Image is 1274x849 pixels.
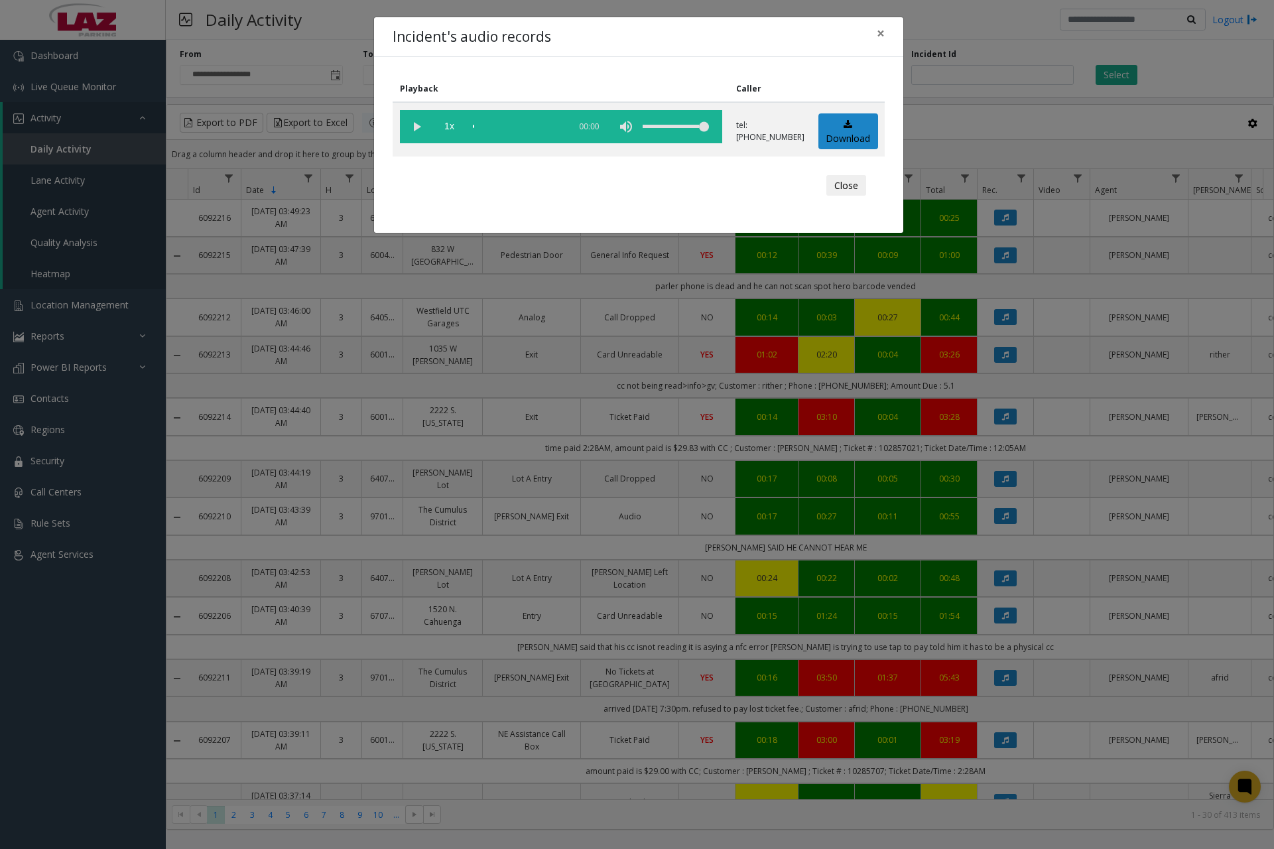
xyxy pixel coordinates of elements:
[643,110,709,143] div: volume level
[433,110,466,143] span: playback speed button
[393,76,729,102] th: Playback
[818,113,878,150] a: Download
[867,17,894,50] button: Close
[877,24,885,42] span: ×
[729,76,811,102] th: Caller
[826,175,866,196] button: Close
[393,27,551,48] h4: Incident's audio records
[736,119,804,143] p: tel:[PHONE_NUMBER]
[473,110,563,143] div: scrub bar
